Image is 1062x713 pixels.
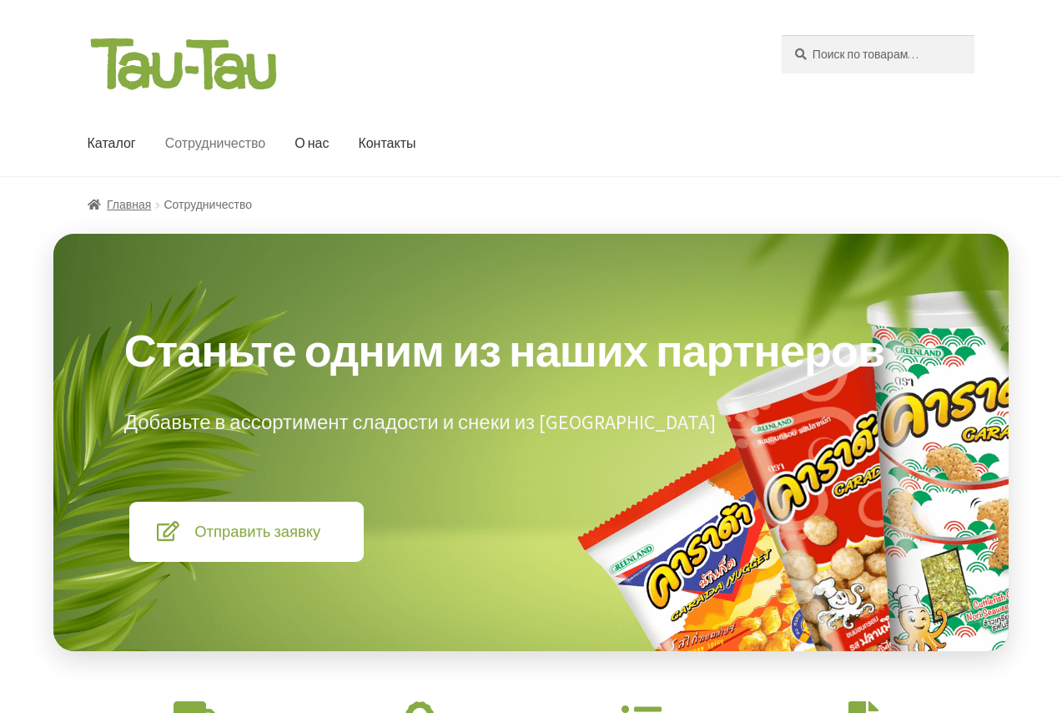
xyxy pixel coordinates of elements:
[782,35,974,73] input: Поиск по товарам…
[151,195,164,215] span: /
[152,111,279,176] a: Сотрудничество
[88,197,152,212] a: Главная
[74,111,149,176] a: Каталог
[194,522,320,541] span: Отправить заявку
[88,111,743,176] nav: Основное меню
[88,195,975,215] nav: Сотрудничество
[124,407,939,439] p: Добавьте в ассортимент сладости и снеки из [GEOGRAPHIC_DATA]
[129,502,364,562] a: Отправить заявку
[345,111,429,176] a: Контакты
[124,322,884,379] strong: Станьте одним из наших партнеров
[88,35,279,93] img: Tau-Tau
[281,111,342,176] a: О нас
